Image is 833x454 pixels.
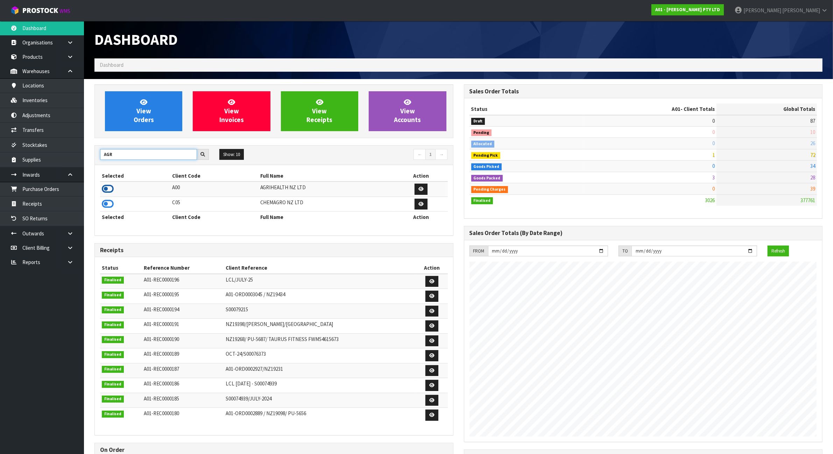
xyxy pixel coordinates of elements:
nav: Page navigation [279,149,448,161]
span: 3026 [705,197,715,204]
span: S00079215 [226,306,248,313]
a: ← [414,149,426,160]
a: 1 [425,149,436,160]
th: Action [395,170,448,182]
th: Selected [100,212,170,223]
span: Finalised [102,277,124,284]
span: OCT-24/S00076373 [226,350,266,357]
span: Pending Charges [471,186,508,193]
th: Action [416,262,448,274]
span: Finalised [102,321,124,328]
span: View Invoices [219,98,244,124]
th: - Client Totals [584,104,716,115]
th: Action [395,212,448,223]
span: 0 [712,185,715,192]
div: TO [619,246,631,257]
span: 39 [810,185,815,192]
div: FROM [470,246,488,257]
span: A01-REC0000195 [144,291,179,298]
th: Status [470,104,584,115]
span: LCL [DATE] - S00074939 [226,380,277,387]
span: Allocated [471,141,495,148]
span: S00074939/JULY-2024 [226,395,271,402]
span: A01-REC0000190 [144,336,179,342]
span: Pending Pick [471,152,501,159]
span: View Receipts [306,98,332,124]
span: 28 [810,174,815,181]
span: 0 [712,163,715,169]
th: Status [100,262,142,274]
span: NZ19398/[PERSON_NAME]/[GEOGRAPHIC_DATA] [226,321,333,327]
span: Dashboard [94,30,178,49]
span: 0 [712,140,715,147]
button: Show: 10 [219,149,244,160]
input: Search clients [100,149,197,160]
th: Client Code [170,170,258,182]
h3: Receipts [100,247,448,254]
span: Finalised [471,197,493,204]
th: Client Reference [224,262,416,274]
span: Finalised [102,411,124,418]
td: C05 [170,197,258,212]
span: Finalised [102,306,124,313]
span: A01-REC0000187 [144,366,179,372]
span: 87 [810,118,815,124]
span: Goods Packed [471,175,503,182]
span: 26 [810,140,815,147]
span: ProStock [22,6,58,15]
a: A01 - [PERSON_NAME] PTY LTD [651,4,724,15]
td: A00 [170,182,258,197]
span: 0 [712,129,715,135]
th: Global Totals [716,104,817,115]
th: Client Code [170,212,258,223]
span: A01-REC0000196 [144,276,179,283]
h3: Sales Order Totals (By Date Range) [470,230,817,236]
img: cube-alt.png [10,6,19,15]
span: LCL/JULY-25 [226,276,253,283]
a: ViewOrders [105,91,182,131]
span: Finalised [102,381,124,388]
span: Pending [471,129,492,136]
span: A01-REC0000185 [144,395,179,402]
span: 3 [712,174,715,181]
span: [PERSON_NAME] [743,7,781,14]
span: View Orders [134,98,154,124]
span: 72 [810,151,815,158]
span: 377761 [800,197,815,204]
th: Full Name [259,170,395,182]
span: 1 [712,151,715,158]
a: ViewInvoices [193,91,270,131]
span: Draft [471,118,485,125]
strong: A01 - [PERSON_NAME] PTY LTD [655,7,720,13]
span: Finalised [102,292,124,299]
td: CHEMAGRO NZ LTD [259,197,395,212]
span: A01 [672,106,680,112]
span: 0 [712,118,715,124]
a: → [435,149,447,160]
h3: On Order [100,447,448,453]
td: AGRIHEALTH NZ LTD [259,182,395,197]
a: ViewReceipts [281,91,358,131]
span: Finalised [102,336,124,343]
span: 10 [810,129,815,135]
span: A01-ORD0002889 / NZ19098/ PU-5656 [226,410,306,417]
span: A01-ORD0003045 / NZ19434 [226,291,285,298]
span: [PERSON_NAME] [782,7,820,14]
span: Finalised [102,396,124,403]
span: Goods Picked [471,163,502,170]
th: Reference Number [142,262,224,274]
span: A01-REC0000180 [144,410,179,417]
span: Dashboard [100,62,123,68]
th: Full Name [259,212,395,223]
h3: Sales Order Totals [470,88,817,95]
span: View Accounts [394,98,421,124]
a: ViewAccounts [369,91,446,131]
span: 34 [810,163,815,169]
th: Selected [100,170,170,182]
span: A01-REC0000186 [144,380,179,387]
button: Refresh [768,246,789,257]
span: A01-REC0000194 [144,306,179,313]
span: A01-REC0000189 [144,350,179,357]
span: NZ19268/ PU-5687/ TAURUS FITNESS FWM54615673 [226,336,339,342]
span: Finalised [102,366,124,373]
